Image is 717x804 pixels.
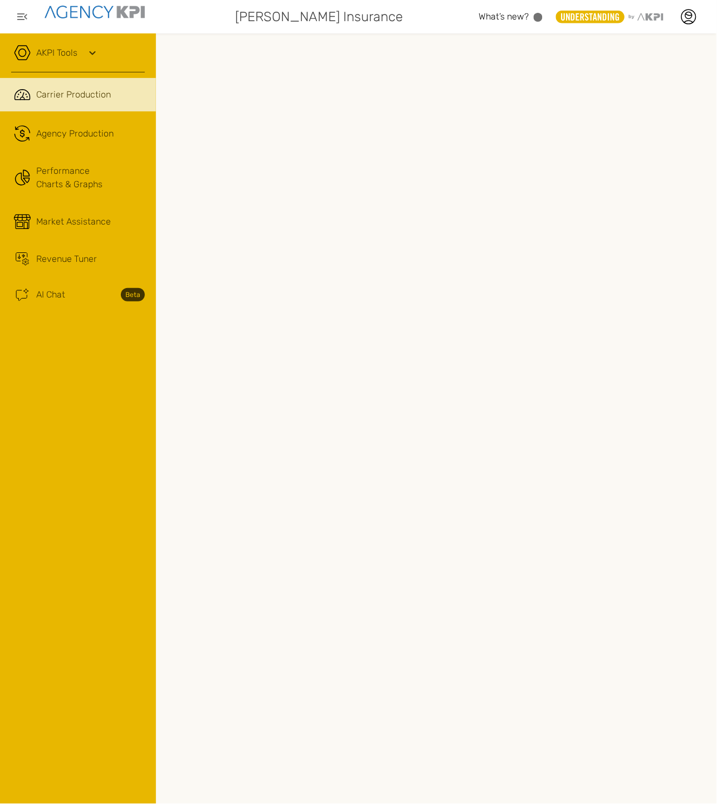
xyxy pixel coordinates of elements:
img: agencykpi-logo-550x69-2d9e3fa8.png [45,6,145,18]
span: [PERSON_NAME] Insurance [235,7,403,27]
span: Revenue Tuner [36,252,97,266]
span: What’s new? [479,11,529,22]
span: Agency Production [36,127,114,140]
span: Market Assistance [36,215,111,228]
a: AKPI Tools [36,46,77,60]
span: Carrier Production [36,88,111,101]
strong: Beta [121,288,145,301]
span: AI Chat [36,288,65,301]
